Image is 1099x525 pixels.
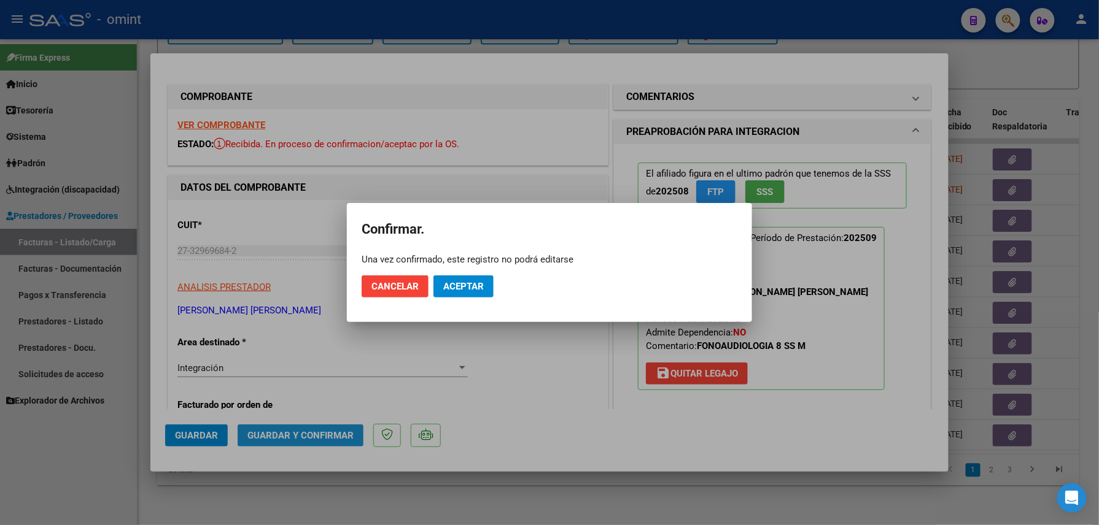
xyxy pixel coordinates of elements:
[362,218,737,241] h2: Confirmar.
[433,275,494,297] button: Aceptar
[362,253,737,266] div: Una vez confirmado, este registro no podrá editarse
[1057,483,1087,513] div: Open Intercom Messenger
[371,281,419,292] span: Cancelar
[443,281,484,292] span: Aceptar
[362,275,429,297] button: Cancelar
